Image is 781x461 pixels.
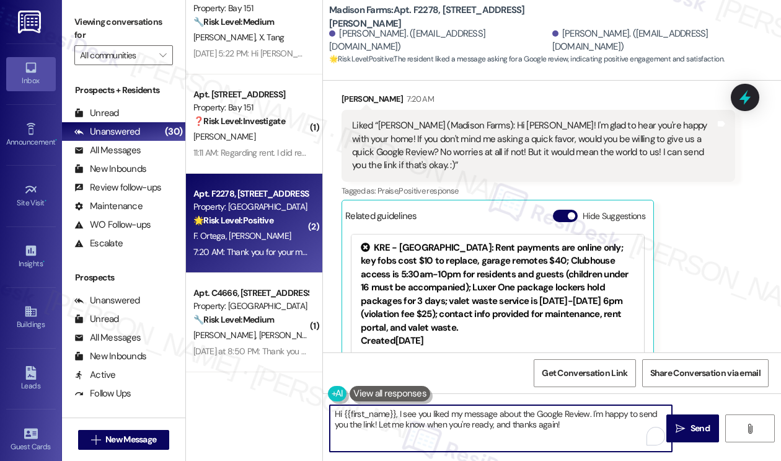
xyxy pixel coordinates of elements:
a: Buildings [6,301,56,334]
div: Portfolio level guideline ( 68 % match) [361,350,635,363]
span: Praise , [377,186,399,196]
a: Inbox [6,57,56,91]
span: [PERSON_NAME] [259,329,325,341]
span: Share Conversation via email [650,367,761,380]
div: Created [DATE] [361,334,635,347]
span: F. Ortega [193,230,229,241]
div: Apt. F2278, [STREET_ADDRESS][PERSON_NAME] [193,187,308,200]
div: KRE - [GEOGRAPHIC_DATA]: Rent payments are online only; key fobs cost $10 to replace, garage remo... [361,241,635,334]
span: [PERSON_NAME] [193,32,259,43]
span: [PERSON_NAME] [229,230,291,241]
div: Review follow-ups [74,181,161,194]
span: X. Tang [259,32,285,43]
b: Madison Farms: Apt. F2278, [STREET_ADDRESS][PERSON_NAME] [329,4,577,30]
a: Insights • [6,240,56,274]
div: Apt. C4666, [STREET_ADDRESS][PERSON_NAME] [193,287,308,300]
input: All communities [80,45,153,65]
div: Active [74,369,116,382]
div: Prospects [62,271,185,284]
span: Send [691,422,710,435]
button: New Message [78,430,170,450]
img: ResiDesk Logo [18,11,43,34]
span: Positive response [399,186,458,196]
div: Liked “[PERSON_NAME] (Madison Farms): Hi [PERSON_NAME]! I'm glad to hear you're happy with your h... [352,119,715,172]
div: 7:20 AM [404,92,434,105]
button: Send [666,414,719,442]
div: Follow Ups [74,387,131,400]
strong: ❓ Risk Level: Investigate [193,115,285,127]
span: New Message [105,433,156,446]
button: Get Conversation Link [534,359,635,387]
span: • [45,197,46,205]
div: Unanswered [74,125,140,138]
div: Property: [GEOGRAPHIC_DATA] [193,300,308,313]
div: Property: [GEOGRAPHIC_DATA] [193,200,308,213]
strong: 🔧 Risk Level: Medium [193,16,274,27]
div: [PERSON_NAME]. ([EMAIL_ADDRESS][DOMAIN_NAME]) [552,27,772,54]
div: WO Follow-ups [74,218,151,231]
a: Guest Cards [6,423,56,457]
span: • [55,136,57,145]
div: Related guidelines [345,210,417,228]
span: [PERSON_NAME] [193,329,259,341]
i:  [745,424,754,434]
div: Property: Bay 151 [193,101,308,114]
div: New Inbounds [74,163,146,176]
button: Share Conversation via email [642,359,769,387]
strong: 🌟 Risk Level: Positive [193,215,273,226]
div: New Inbounds [74,350,146,363]
span: : The resident liked a message asking for a Google review, indicating positive engagement and sat... [329,53,724,66]
i:  [159,50,166,60]
div: Unanswered [74,294,140,307]
i:  [676,424,685,434]
div: Tagged as: [342,182,735,200]
textarea: To enrich screen reader interactions, please activate Accessibility in Grammarly extension settings [330,405,672,452]
div: Apt. [STREET_ADDRESS] [193,88,308,101]
a: Site Visit • [6,179,56,213]
div: [PERSON_NAME]. ([EMAIL_ADDRESS][DOMAIN_NAME]) [329,27,549,54]
span: Get Conversation Link [542,367,627,380]
div: Property: Bay 151 [193,2,308,15]
div: All Messages [74,331,141,344]
strong: 🔧 Risk Level: Medium [193,314,274,325]
div: Unread [74,107,119,120]
div: [PERSON_NAME] [342,92,735,110]
label: Hide Suggestions [583,210,645,223]
div: Escalate [74,237,123,250]
div: (30) [162,122,185,141]
span: [PERSON_NAME] [193,131,255,142]
label: Viewing conversations for [74,12,173,45]
a: Leads [6,362,56,396]
i:  [91,435,100,445]
div: Maintenance [74,200,143,213]
div: Prospects + Residents [62,84,185,97]
div: All Messages [74,144,141,157]
strong: 🌟 Risk Level: Positive [329,54,393,64]
span: • [43,257,45,266]
div: Unread [74,313,119,326]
